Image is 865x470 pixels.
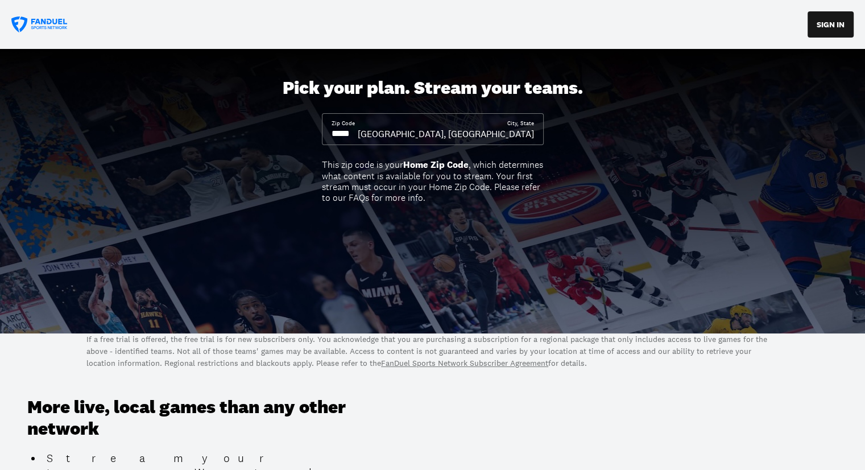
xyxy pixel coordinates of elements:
b: Home Zip Code [403,159,469,171]
div: Pick your plan. Stream your teams. [283,77,583,99]
h3: More live, local games than any other network [27,397,392,440]
div: [GEOGRAPHIC_DATA], [GEOGRAPHIC_DATA] [358,127,534,140]
div: Zip Code [332,119,355,127]
div: City, State [507,119,534,127]
div: This zip code is your , which determines what content is available for you to stream. Your first ... [322,159,544,203]
a: FanDuel Sports Network Subscriber Agreement [381,358,548,368]
p: If a free trial is offered, the free trial is for new subscribers only. You acknowledge that you ... [86,333,779,369]
button: SIGN IN [808,11,854,38]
